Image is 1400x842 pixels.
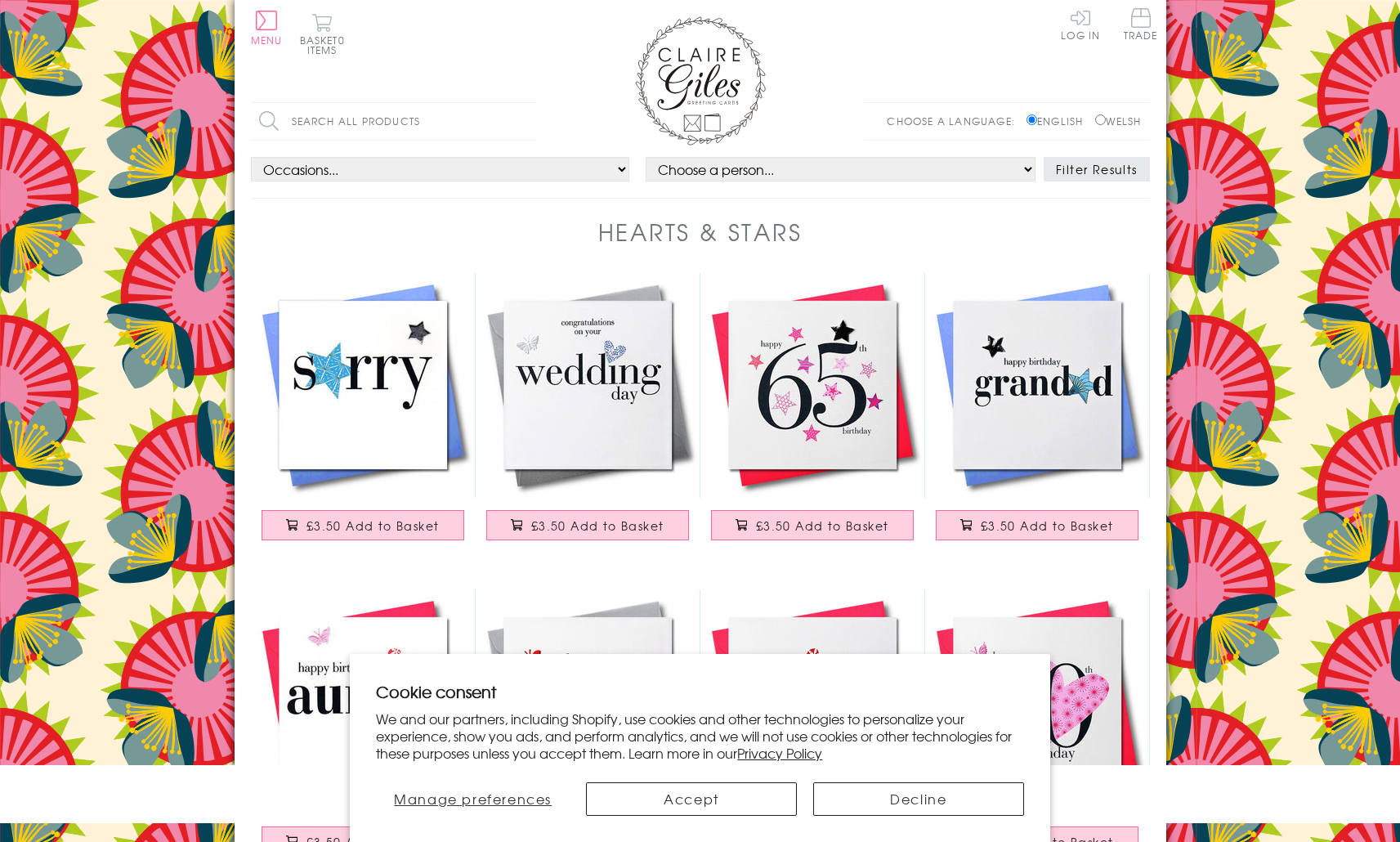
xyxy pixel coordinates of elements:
p: Choose a language: [887,114,1023,128]
img: Birthday Card, Pink Heart and Flowers, Auntie, fabric butterfly Embellished [251,589,476,814]
input: Welsh [1095,114,1106,125]
img: Claire Giles Greetings Cards [635,16,766,146]
span: £3.50 Add to Basket [981,517,1114,534]
span: £3.50 Add to Basket [306,517,440,534]
a: Log In [1061,8,1100,40]
img: Birthday Card, Pink Heart, Happy 50th Birthday, fabric butterfly Embellished [925,589,1150,814]
img: Birthday Card, Pink Stars, Happy 65th Birthday, Embellished with a padded star [700,273,925,498]
input: English [1027,114,1037,125]
span: £3.50 Add to Basket [531,517,664,534]
p: We and our partners, including Shopify, use cookies and other technologies to personalize your ex... [376,710,1024,761]
span: Manage preferences [394,789,552,808]
a: Wedding Congratulations Card, Silver Heart, fabric butterfly Embellished £3.50 Add to Basket [476,273,700,557]
h2: Cookie consent [376,680,1024,703]
button: Accept [586,782,797,816]
span: Menu [251,33,283,47]
input: Search [521,103,537,140]
button: Basket0 items [300,13,345,55]
label: Welsh [1095,114,1142,128]
label: English [1027,114,1091,128]
button: £3.50 Add to Basket [486,510,689,540]
button: Manage preferences [376,782,570,816]
button: £3.50 Add to Basket [262,510,464,540]
a: Sympathy, Sorry, Thinking of you Card, Blue Star, Embellished with a padded star £3.50 Add to Basket [251,273,476,557]
a: Birthday Card, Grandad, Blue Stars, Embellished with a shiny padded star £3.50 Add to Basket [925,273,1150,557]
img: Wedding Congratulations Card, Silver Heart, fabric butterfly Embellished [476,273,700,498]
img: Birthday Card, Heart and Flowers, to my Wife, fabric butterfly Embellished [700,589,925,814]
button: £3.50 Add to Basket [936,510,1138,540]
h1: Hearts & Stars [598,215,803,249]
button: Filter Results [1044,157,1150,181]
button: £3.50 Add to Basket [711,510,914,540]
img: Sympathy, Sorry, Thinking of you Card, Blue Star, Embellished with a padded star [251,273,476,498]
input: Search all products [251,103,537,140]
span: 0 items [307,33,345,57]
button: Menu [251,11,283,45]
img: Birthday Card, Grandad, Blue Stars, Embellished with a shiny padded star [925,273,1150,498]
img: Wedding Card, Heart, Happy Anniversary, embellished with a fabric butterfly [476,589,700,814]
a: Birthday Card, Pink Stars, Happy 65th Birthday, Embellished with a padded star £3.50 Add to Basket [700,273,925,557]
button: Decline [813,782,1024,816]
a: Privacy Policy [737,743,822,763]
span: Trade [1124,8,1158,40]
span: £3.50 Add to Basket [756,517,889,534]
a: Trade [1124,8,1158,43]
